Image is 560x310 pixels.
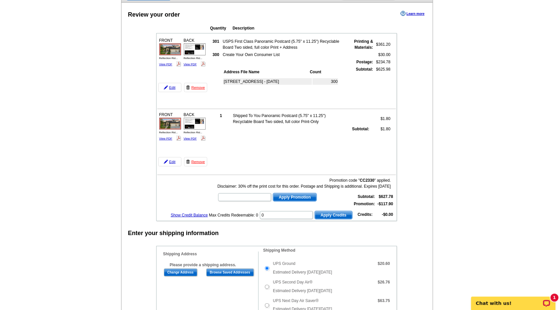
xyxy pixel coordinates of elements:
[213,39,219,44] strong: 301
[360,178,375,183] b: CC2330
[356,67,373,72] strong: Subtotal:
[201,136,206,141] img: pdf_logo.png
[371,112,391,125] td: $1.80
[379,194,393,199] strong: $627.78
[374,66,391,100] td: $625.98
[163,252,258,256] h4: Shipping Address
[209,213,258,217] span: Max Credits Redeemable: 0
[213,52,219,57] strong: 300
[128,229,219,238] div: Enter your shipping information
[313,78,338,85] td: 300
[315,211,352,219] span: Apply Credits
[356,60,373,64] strong: Postage:
[354,39,373,50] strong: Printing & Materials:
[201,61,206,66] img: pdf_logo.png
[186,86,190,90] img: trashcan-icon.gif
[218,177,391,189] div: Promotion code " " applied. Disclaimer: 30% off the print cost for this order. Postage and Shippi...
[378,298,390,303] strong: $63.75
[358,194,375,199] strong: Subtotal:
[184,63,197,66] a: View PDF
[158,36,182,68] div: FRONT
[128,10,180,19] div: Review your order
[401,11,425,16] a: Learn more
[171,213,208,217] a: Show Credit Balance
[233,112,329,125] td: Shipped To You Panoramic Postcard (5.75" x 11.25") Recyclable Board Two sided, full color Print-Only
[374,51,391,58] td: $30.00
[159,118,181,129] img: small-thumb.jpg
[315,211,352,219] button: Apply Credits
[382,212,393,217] strong: -$0.00
[352,127,370,131] strong: Subtotal:
[164,86,168,90] img: pencil-icon.gif
[184,57,202,60] span: Reflection Rid...
[273,288,332,293] span: Estimated Delivery [DATE][DATE]
[159,137,173,140] a: View PDF
[164,160,168,164] img: pencil-icon.gif
[159,131,178,134] span: Reflection Rid...
[223,51,347,58] td: Create Your Own Consumer List
[183,111,207,142] div: BACK
[170,263,236,267] b: Please provide a shipping address.
[186,160,190,164] img: trashcan-icon.gif
[220,113,222,118] strong: 1
[159,57,178,60] span: Reflection Rid...
[273,270,332,275] span: Estimated Delivery [DATE][DATE]
[232,25,354,31] th: Description
[184,118,206,129] img: small-thumb.jpg
[159,43,181,55] img: small-thumb.jpg
[206,269,254,277] input: Browse Saved Addresses
[158,111,182,142] div: FRONT
[371,126,391,132] td: $1.80
[263,247,296,253] legend: Shipping Method
[184,131,202,134] span: Reflection Rid...
[223,38,347,51] td: USPS First Class Panoramic Postcard (5.75" x 11.25") Recyclable Board Two sided, full color Print...
[184,137,197,140] a: View PDF
[467,289,560,310] iframe: LiveChat chat widget
[176,136,181,141] img: pdf_logo.png
[158,83,181,92] a: Edit
[158,157,181,166] a: Edit
[184,43,206,55] img: small-thumb.jpg
[183,36,207,68] div: BACK
[224,78,312,85] td: [STREET_ADDRESS] - [DATE]
[184,83,207,92] a: Remove
[273,298,319,304] label: UPS Next Day Air Saver®
[164,269,197,277] input: Change Address
[273,279,313,285] label: UPS Second Day Air®
[224,69,309,75] th: Address File Name
[374,59,391,65] td: $234.78
[310,69,338,75] th: Count
[378,280,390,284] strong: $26.76
[378,202,393,206] strong: -$117.90
[354,202,375,206] strong: Promotion:
[378,261,390,266] strong: $20.60
[210,25,232,31] th: Quantity
[358,212,373,217] strong: Credits:
[176,61,181,66] img: pdf_logo.png
[184,157,207,166] a: Remove
[273,193,317,202] button: Apply Promotion
[273,261,295,267] label: UPS Ground
[374,38,391,51] td: $361.20
[159,63,173,66] a: View PDF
